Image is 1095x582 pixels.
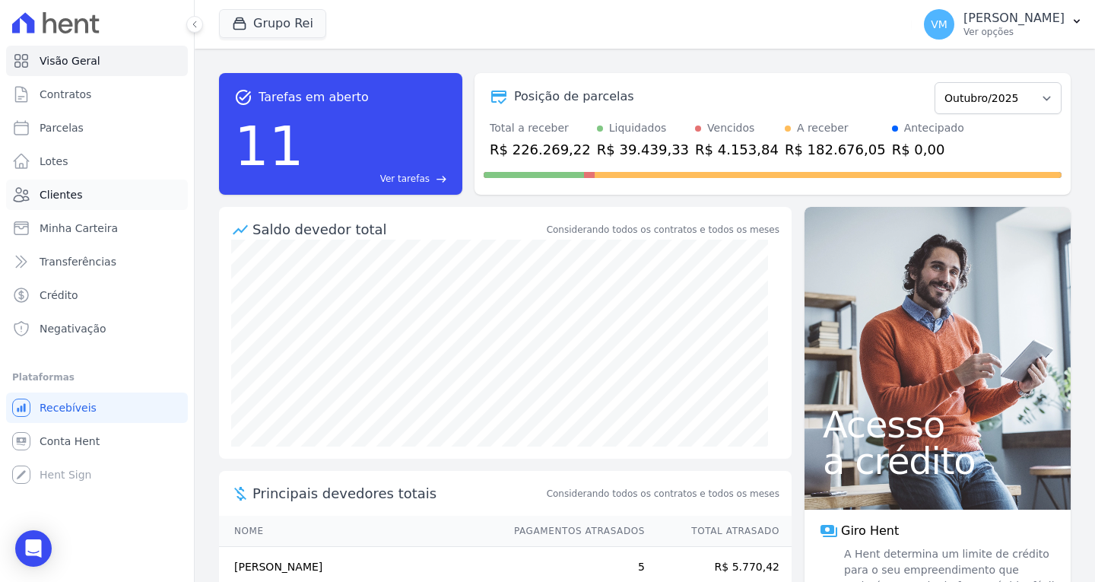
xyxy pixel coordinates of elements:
a: Minha Carteira [6,213,188,243]
span: Considerando todos os contratos e todos os meses [547,487,779,501]
div: Vencidos [707,120,754,136]
div: Total a receber [490,120,591,136]
a: Visão Geral [6,46,188,76]
div: Antecipado [904,120,964,136]
div: 11 [234,107,304,186]
a: Contratos [6,79,188,110]
span: Parcelas [40,120,84,135]
span: VM [931,19,947,30]
a: Clientes [6,180,188,210]
span: Principais devedores totais [252,483,544,504]
button: VM [PERSON_NAME] Ver opções [912,3,1095,46]
span: Ver tarefas [380,172,430,186]
span: Minha Carteira [40,221,118,236]
div: Saldo devedor total [252,219,544,240]
th: Pagamentos Atrasados [500,516,646,547]
div: R$ 226.269,22 [490,139,591,160]
a: Parcelas [6,113,188,143]
div: R$ 182.676,05 [785,139,886,160]
a: Transferências [6,246,188,277]
th: Total Atrasado [646,516,792,547]
div: Liquidados [609,120,667,136]
span: Conta Hent [40,434,100,449]
div: R$ 39.439,33 [597,139,689,160]
div: Posição de parcelas [514,87,634,106]
p: Ver opções [963,26,1065,38]
span: Acesso [823,406,1052,443]
span: Tarefas em aberto [259,88,369,107]
span: east [436,173,447,185]
div: Considerando todos os contratos e todos os meses [547,223,779,237]
span: a crédito [823,443,1052,479]
div: R$ 0,00 [892,139,964,160]
span: Contratos [40,87,91,102]
span: Recebíveis [40,400,97,415]
span: Clientes [40,187,82,202]
span: Transferências [40,254,116,269]
a: Conta Hent [6,426,188,456]
a: Recebíveis [6,393,188,423]
a: Negativação [6,313,188,344]
span: Negativação [40,321,106,336]
div: A receber [797,120,849,136]
span: Lotes [40,154,68,169]
a: Lotes [6,146,188,177]
div: Open Intercom Messenger [15,530,52,567]
span: Crédito [40,288,78,303]
p: [PERSON_NAME] [963,11,1065,26]
span: task_alt [234,88,252,107]
div: Plataformas [12,368,182,386]
th: Nome [219,516,500,547]
a: Crédito [6,280,188,310]
span: Visão Geral [40,53,100,68]
a: Ver tarefas east [310,172,447,186]
button: Grupo Rei [219,9,326,38]
span: Giro Hent [841,522,899,540]
div: R$ 4.153,84 [695,139,779,160]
